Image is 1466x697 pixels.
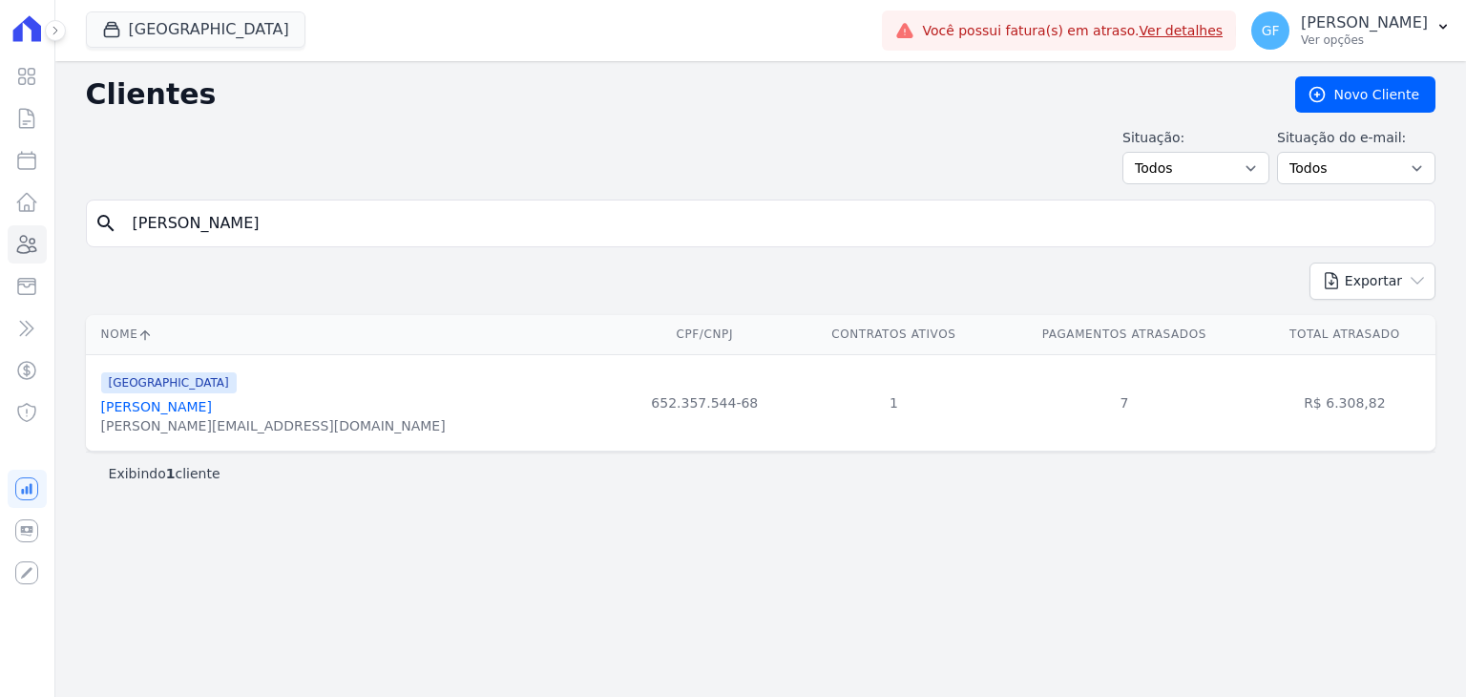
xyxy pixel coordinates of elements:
h2: Clientes [86,77,1265,112]
a: Novo Cliente [1295,76,1435,113]
button: Exportar [1309,263,1435,300]
th: Pagamentos Atrasados [995,315,1254,354]
label: Situação: [1122,128,1269,148]
a: Ver detalhes [1140,23,1224,38]
td: 652.357.544-68 [617,354,793,451]
i: search [94,212,117,235]
p: [PERSON_NAME] [1301,13,1428,32]
th: CPF/CNPJ [617,315,793,354]
label: Situação do e-mail: [1277,128,1435,148]
a: [PERSON_NAME] [101,399,212,414]
span: [GEOGRAPHIC_DATA] [101,372,237,393]
span: Você possui fatura(s) em atraso. [922,21,1223,41]
b: 1 [166,466,176,481]
button: GF [PERSON_NAME] Ver opções [1236,4,1466,57]
td: 1 [793,354,995,451]
p: Exibindo cliente [109,464,220,483]
th: Contratos Ativos [793,315,995,354]
div: [PERSON_NAME][EMAIL_ADDRESS][DOMAIN_NAME] [101,416,446,435]
td: R$ 6.308,82 [1254,354,1435,451]
input: Buscar por nome, CPF ou e-mail [121,204,1427,243]
th: Total Atrasado [1254,315,1435,354]
span: GF [1262,24,1280,37]
button: [GEOGRAPHIC_DATA] [86,11,305,48]
p: Ver opções [1301,32,1428,48]
th: Nome [86,315,617,354]
td: 7 [995,354,1254,451]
